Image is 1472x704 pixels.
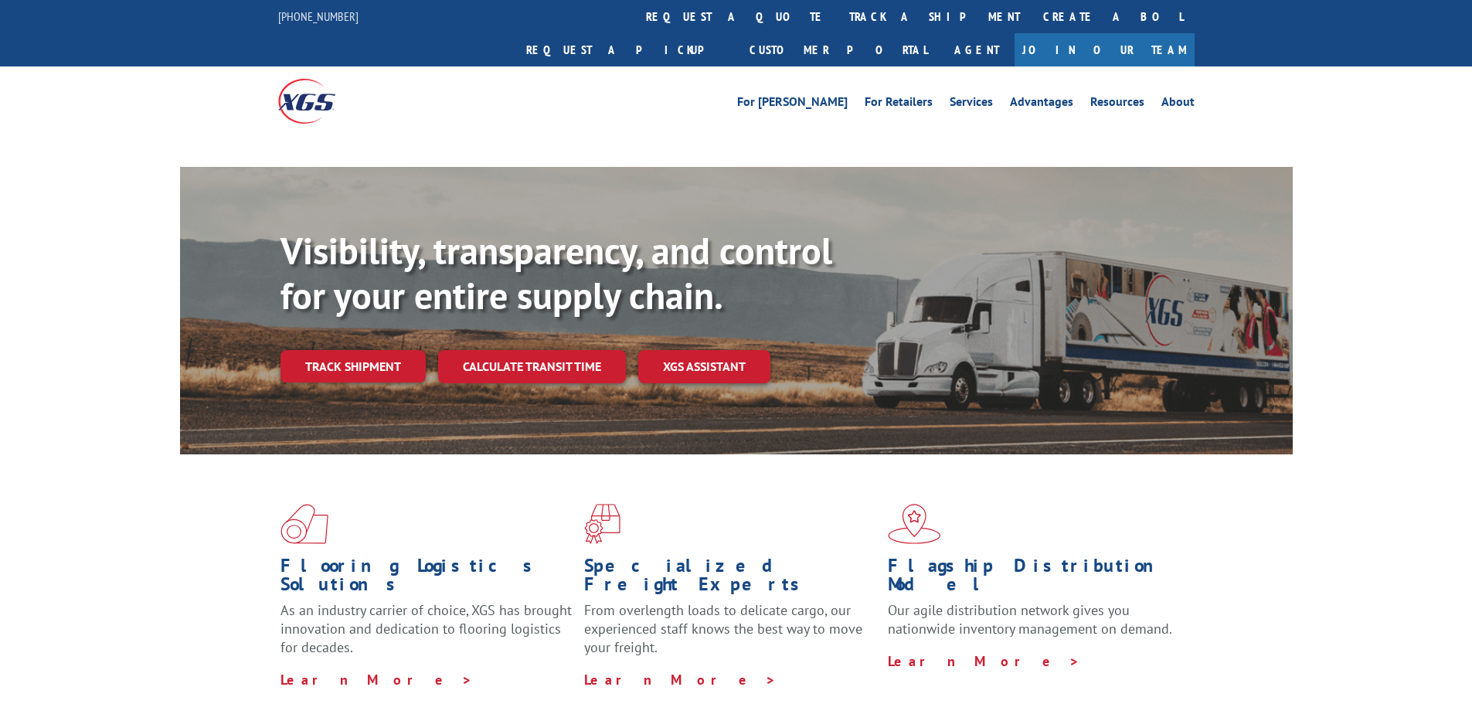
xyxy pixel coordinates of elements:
[888,601,1172,638] span: Our agile distribution network gives you nationwide inventory management on demand.
[865,96,933,113] a: For Retailers
[888,556,1180,601] h1: Flagship Distribution Model
[515,33,738,66] a: Request a pickup
[1010,96,1073,113] a: Advantages
[738,33,939,66] a: Customer Portal
[1015,33,1195,66] a: Join Our Team
[584,601,876,670] p: From overlength loads to delicate cargo, our experienced staff knows the best way to move your fr...
[278,9,359,24] a: [PHONE_NUMBER]
[737,96,848,113] a: For [PERSON_NAME]
[950,96,993,113] a: Services
[584,504,620,544] img: xgs-icon-focused-on-flooring-red
[280,504,328,544] img: xgs-icon-total-supply-chain-intelligence-red
[584,671,777,689] a: Learn More >
[280,226,832,319] b: Visibility, transparency, and control for your entire supply chain.
[584,556,876,601] h1: Specialized Freight Experts
[280,671,473,689] a: Learn More >
[939,33,1015,66] a: Agent
[280,601,572,656] span: As an industry carrier of choice, XGS has brought innovation and dedication to flooring logistics...
[438,350,626,383] a: Calculate transit time
[280,350,426,383] a: Track shipment
[280,556,573,601] h1: Flooring Logistics Solutions
[638,350,770,383] a: XGS ASSISTANT
[888,504,941,544] img: xgs-icon-flagship-distribution-model-red
[1161,96,1195,113] a: About
[888,652,1080,670] a: Learn More >
[1090,96,1144,113] a: Resources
